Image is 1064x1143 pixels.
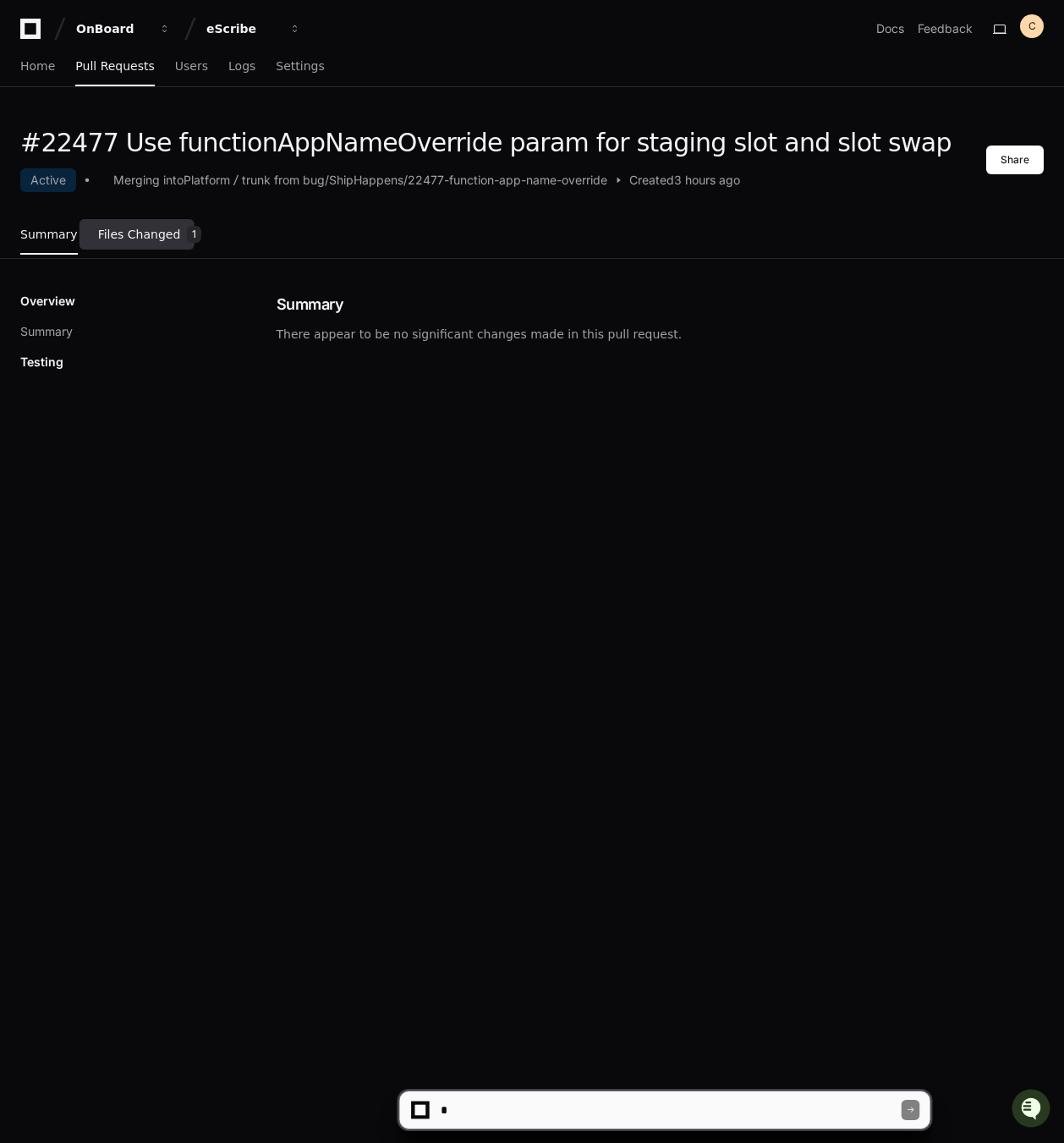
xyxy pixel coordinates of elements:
a: Users [175,47,208,86]
span: Created [629,172,674,189]
div: OnBoard [76,20,149,37]
a: Pull Requests [75,47,154,86]
span: Home [20,61,55,71]
h1: C [1028,19,1036,33]
button: Feedback [918,20,973,37]
div: Platform [184,172,230,189]
a: Settings [276,47,324,86]
button: Start new chat [288,131,308,151]
span: Logs [228,61,255,71]
a: Powered byPylon [119,177,205,190]
div: trunk from bug/ShipHappens/22477-function-app-name-override [242,172,607,189]
span: Users [175,61,208,71]
div: Start new chat [58,126,277,143]
a: Logs [228,47,255,86]
div: We're available if you need us! [58,143,214,157]
span: Summary [20,229,78,239]
p: There appear to be no significant changes made in this pull request. [277,325,1045,344]
a: Docs [876,20,904,37]
span: Pylon [168,178,205,190]
span: Settings [276,61,324,71]
h1: Summary [277,293,1045,316]
div: Active [20,168,76,192]
div: Welcome [17,68,308,95]
button: OnBoard [69,14,178,44]
span: 1 [187,226,201,243]
span: 3 hours ago [674,172,740,189]
span: Files Changed [98,229,181,239]
a: Home [20,47,55,86]
div: eScribe [206,20,279,37]
p: Testing [20,354,63,371]
span: Pull Requests [75,61,154,71]
button: Share [986,146,1044,174]
button: C [1020,14,1044,38]
button: Summary [20,323,73,340]
h1: #22477 Use functionAppNameOverride param for staging slot and slot swap [20,128,952,158]
img: PlayerZero [17,17,51,51]
iframe: Open customer support [1010,1087,1056,1133]
img: 1756235613930-3d25f9e4-fa56-45dd-b3ad-e072dfbd1548 [17,126,47,157]
p: Overview [20,293,75,310]
button: eScribe [200,14,308,44]
div: Merging into [113,172,184,189]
